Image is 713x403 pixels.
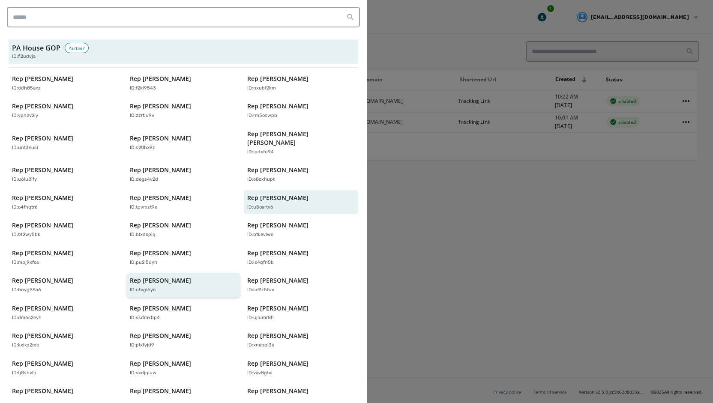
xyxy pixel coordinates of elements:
h3: PA House GOP [12,43,60,53]
p: ID: t42wy5bk [12,231,40,239]
div: Partner [65,43,89,53]
p: Rep [PERSON_NAME] [247,304,309,313]
p: ID: rm5oswpb [247,112,277,119]
button: Rep [PERSON_NAME] [PERSON_NAME]ID:ipdxfu94 [244,126,358,159]
p: Rep [PERSON_NAME] [130,304,191,313]
p: Rep [PERSON_NAME] [130,221,191,230]
button: Rep [PERSON_NAME]ID:u5osrtv6 [244,190,358,215]
p: Rep [PERSON_NAME] [12,359,73,368]
p: ID: ddh85axz [12,85,41,92]
button: Rep [PERSON_NAME]ID:rm5oswpb [244,99,358,123]
p: Rep [PERSON_NAME] [247,387,309,395]
p: ID: xnebpl3s [247,342,274,349]
p: Rep [PERSON_NAME] [12,194,73,202]
p: Rep [PERSON_NAME] [247,249,309,257]
button: Rep [PERSON_NAME]ID:nxubf2km [244,71,358,96]
button: PA House GOPPartnerID:fi2udvja [9,39,358,64]
p: ID: pu2l56yn [130,259,157,266]
p: ID: tpvmzt9e [130,204,157,211]
button: Rep [PERSON_NAME]ID:vav8gtei [244,356,358,380]
p: ID: u5osrtv6 [247,204,273,211]
button: Rep [PERSON_NAME]ID:plxfyjd9 [126,328,241,352]
p: ID: plxfyjd9 [130,342,154,349]
p: Rep [PERSON_NAME] [130,75,191,83]
p: Rep [PERSON_NAME] [12,134,73,143]
button: Rep [PERSON_NAME]ID:vxdjqiuw [126,356,241,380]
button: Rep [PERSON_NAME]ID:cc9z5tux [244,273,358,297]
p: Rep [PERSON_NAME] [247,359,309,368]
button: Rep [PERSON_NAME]ID:ddh85axz [9,71,123,96]
button: Rep [PERSON_NAME]ID:a4fhqtr6 [9,190,123,215]
p: ID: e8oxhupt [247,176,275,183]
p: ID: f2ki9543 [130,85,156,92]
p: Rep [PERSON_NAME] [12,304,73,313]
p: Rep [PERSON_NAME] [12,249,73,257]
button: Rep [PERSON_NAME]ID:kxikz2mb [9,328,123,352]
p: ID: is4qfn5b [247,259,274,266]
button: Rep [PERSON_NAME]ID:hnyg98a6 [9,273,123,297]
button: Rep [PERSON_NAME]ID:f2ki9543 [126,71,241,96]
p: Rep [PERSON_NAME] [12,221,73,230]
p: Rep [PERSON_NAME] [PERSON_NAME] [247,130,346,147]
button: Rep [PERSON_NAME]ID:xnebpl3s [244,328,358,352]
p: ID: kxikz2mb [12,342,39,349]
p: ID: nxubf2km [247,85,276,92]
p: Rep [PERSON_NAME] [247,221,309,230]
p: Rep [PERSON_NAME] [247,75,309,83]
p: ID: hnyg98a6 [12,287,41,294]
p: ID: ypnov2ly [12,112,38,119]
p: Rep [PERSON_NAME] [247,166,309,174]
button: Rep [PERSON_NAME]ID:s2tlhx9z [126,126,241,159]
p: Rep [PERSON_NAME] [12,276,73,285]
button: Rep [PERSON_NAME]ID:ptkevlwo [244,218,358,242]
p: Rep [PERSON_NAME] [130,134,191,143]
button: Rep [PERSON_NAME]ID:tpvmzt9e [126,190,241,215]
p: Rep [PERSON_NAME] [247,194,309,202]
p: ID: vxdjqiuw [130,370,156,377]
button: Rep [PERSON_NAME]ID:t42wy5bk [9,218,123,242]
button: Rep [PERSON_NAME]ID:degs4y2d [126,162,241,187]
p: ID: s2tlhx9z [130,144,155,152]
button: Rep [PERSON_NAME]ID:tj8shvlb [9,356,123,380]
p: ID: ipdxfu94 [247,149,274,156]
p: ID: tj8shvlb [12,370,36,377]
p: Rep [PERSON_NAME] [130,387,191,395]
p: ID: blxdopiq [130,231,156,239]
p: Rep [PERSON_NAME] [247,102,309,110]
button: Rep [PERSON_NAME]ID:u6lu8ify [9,162,123,187]
p: ID: cc9z5tux [247,287,274,294]
p: Rep [PERSON_NAME] [130,359,191,368]
p: ID: unt3eusr [12,144,39,152]
p: ID: utvgi6yo [130,287,156,294]
p: Rep [PERSON_NAME] [12,166,73,174]
p: Rep [PERSON_NAME] [130,102,191,110]
p: Rep [PERSON_NAME] [247,276,309,285]
button: Rep [PERSON_NAME]ID:unt3eusr [9,126,123,159]
p: ID: vav8gtei [247,370,273,377]
button: Rep [PERSON_NAME]ID:zzrtiu9v [126,99,241,123]
button: Rep [PERSON_NAME]ID:is4qfn5b [244,245,358,270]
button: Rep [PERSON_NAME]ID:pu2l56yn [126,245,241,270]
p: ID: zzrtiu9v [130,112,154,119]
p: ID: degs4y2d [130,176,158,183]
p: Rep [PERSON_NAME] [130,166,191,174]
button: Rep [PERSON_NAME]ID:blxdopiq [126,218,241,242]
button: Rep [PERSON_NAME]ID:e8oxhupt [244,162,358,187]
button: Rep [PERSON_NAME]ID:ujlumr8h [244,301,358,325]
p: Rep [PERSON_NAME] [12,387,73,395]
p: ID: mpj9xfos [12,259,39,266]
p: Rep [PERSON_NAME] [130,276,191,285]
p: Rep [PERSON_NAME] [130,249,191,257]
p: ID: ujlumr8h [247,314,274,322]
p: Rep [PERSON_NAME] [130,194,191,202]
button: Rep [PERSON_NAME]ID:dm6c2eyh [9,301,123,325]
p: Rep [PERSON_NAME] [247,331,309,340]
p: ID: a4fhqtr6 [12,204,38,211]
span: ID: fi2udvja [12,53,36,60]
p: Rep [PERSON_NAME] [12,331,73,340]
button: Rep [PERSON_NAME]ID:ypnov2ly [9,99,123,123]
p: Rep [PERSON_NAME] [130,331,191,340]
p: Rep [PERSON_NAME] [12,102,73,110]
p: ID: u6lu8ify [12,176,37,183]
button: Rep [PERSON_NAME]ID:mpj9xfos [9,245,123,270]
